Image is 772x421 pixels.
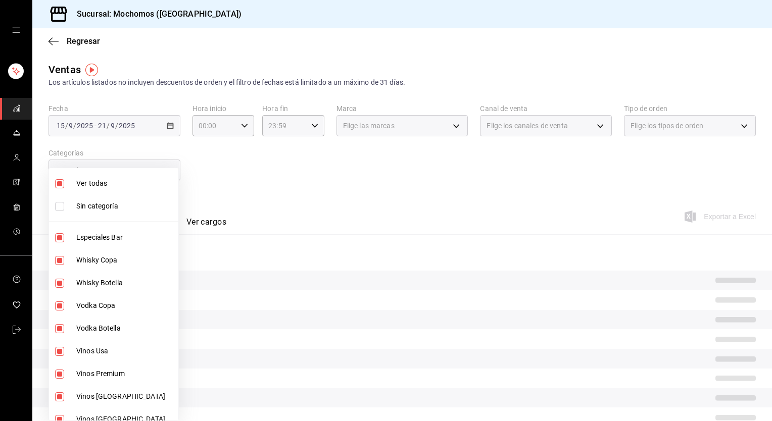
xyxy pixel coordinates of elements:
[76,369,174,379] span: Vinos Premium
[76,300,174,311] span: Vodka Copa
[76,232,174,243] span: Especiales Bar
[76,178,174,189] span: Ver todas
[76,346,174,356] span: Vinos Usa
[76,278,174,288] span: Whisky Botella
[76,201,174,212] span: Sin categoría
[76,323,174,334] span: Vodka Botella
[76,255,174,266] span: Whisky Copa
[76,391,174,402] span: Vinos [GEOGRAPHIC_DATA]
[85,64,98,76] img: Tooltip marker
